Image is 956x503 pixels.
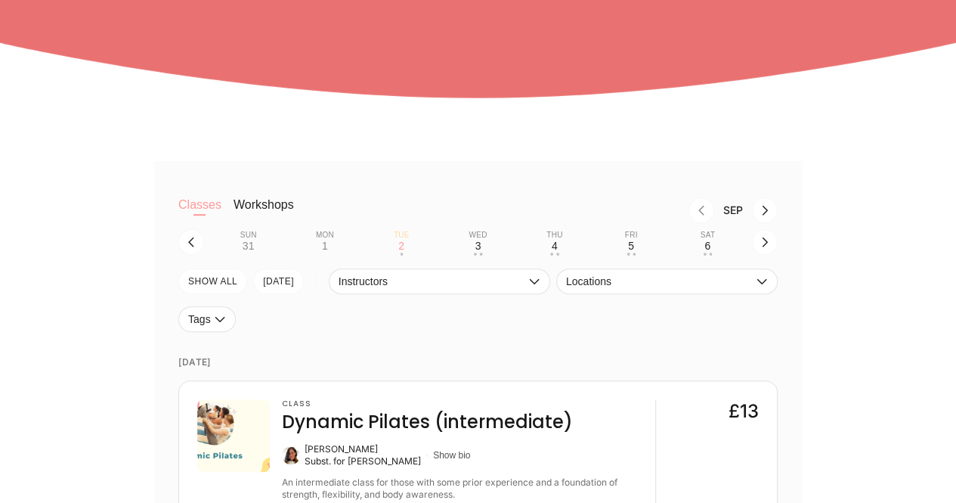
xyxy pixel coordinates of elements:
[704,240,710,252] div: 6
[625,231,638,240] div: Fri
[322,240,328,252] div: 1
[433,449,470,461] button: Show bio
[305,443,421,455] div: [PERSON_NAME]
[701,231,715,240] div: Sat
[305,455,421,467] div: Subst. for [PERSON_NAME]
[282,410,573,434] h4: Dynamic Pilates (intermediate)
[316,231,334,240] div: Mon
[400,253,403,256] div: •
[282,399,573,408] h3: Class
[469,231,487,240] div: Wed
[556,269,778,294] button: Locations
[243,240,255,252] div: 31
[688,197,714,223] button: Previous month, Aug
[178,197,221,228] button: Classes
[628,240,634,252] div: 5
[282,446,300,464] img: Kate Arnold
[627,253,636,256] div: • •
[253,269,304,294] button: [DATE]
[188,313,211,325] span: Tags
[178,344,778,380] time: [DATE]
[552,240,558,252] div: 4
[550,253,559,256] div: • •
[398,240,404,252] div: 2
[566,275,753,287] span: Locations
[703,253,712,256] div: • •
[339,275,525,287] span: Instructors
[318,197,778,223] nav: Month switch
[329,269,550,294] button: Instructors
[394,231,410,240] div: Tue
[752,197,778,223] button: Next month, Oct
[178,269,247,294] button: SHOW All
[729,399,759,424] div: £13
[714,204,752,216] div: Month Sep
[197,399,270,472] img: ae0a0597-cc0d-4c1f-b89b-51775b502e7a.png
[234,197,294,228] button: Workshops
[475,240,481,252] div: 3
[546,231,562,240] div: Thu
[473,253,482,256] div: • •
[178,306,236,332] button: Tags
[240,231,257,240] div: Sun
[282,477,643,501] div: An intermediate class for those with some prior experience and a foundation of strength, flexibil...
